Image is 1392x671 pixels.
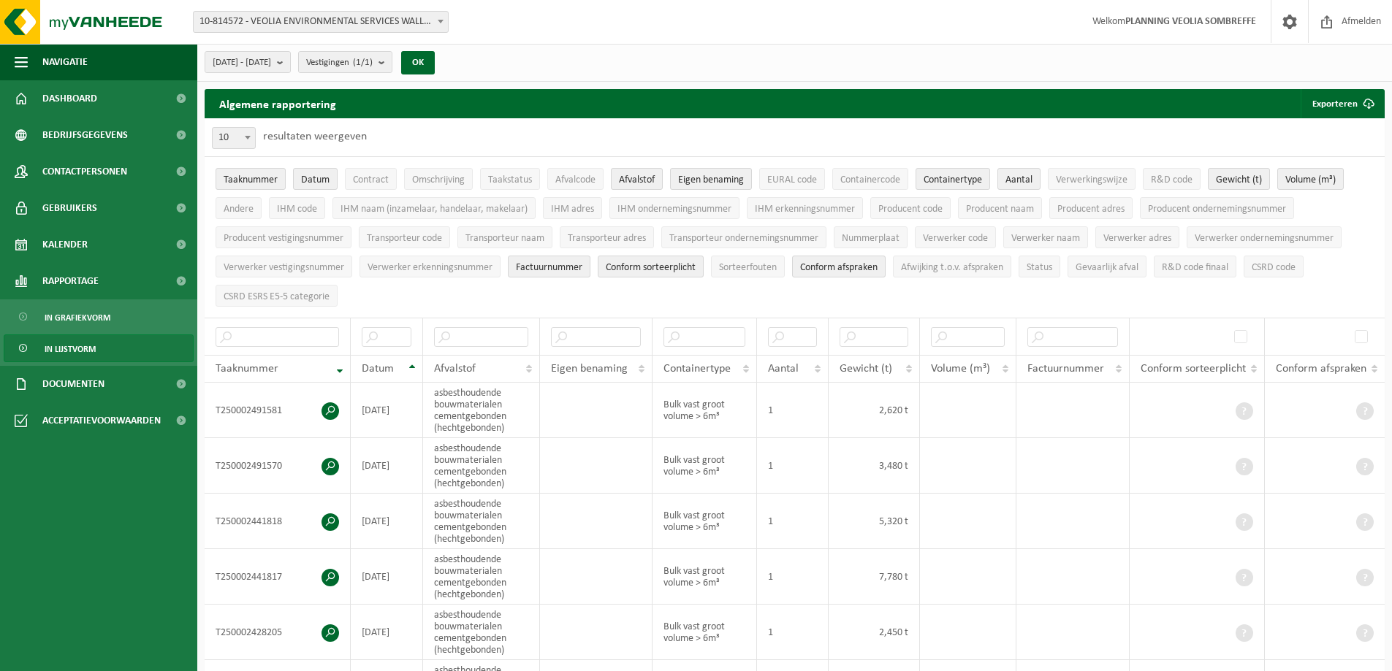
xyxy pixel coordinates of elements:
[1095,226,1179,248] button: Verwerker adresVerwerker adres: Activate to sort
[1208,168,1270,190] button: Gewicht (t)Gewicht (t): Activate to sort
[423,605,540,660] td: asbesthoudende bouwmaterialen cementgebonden (hechtgebonden)
[757,438,829,494] td: 1
[1151,175,1193,185] span: R&D code
[924,175,982,185] span: Containertype
[1141,363,1246,375] span: Conform sorteerplicht
[516,262,582,273] span: Factuurnummer
[353,58,373,67] count: (1/1)
[263,131,367,142] label: resultaten weergeven
[216,168,286,190] button: TaaknummerTaaknummer: Activate to remove sorting
[1068,256,1146,277] button: Gevaarlijk afval : Activate to sort
[216,285,338,307] button: CSRD ESRS E5-5 categorieCSRD ESRS E5-5 categorie: Activate to sort
[341,204,528,215] span: IHM naam (inzamelaar, handelaar, makelaar)
[293,168,338,190] button: DatumDatum: Activate to sort
[670,168,752,190] button: Eigen benamingEigen benaming: Activate to sort
[351,605,423,660] td: [DATE]
[298,51,392,73] button: Vestigingen(1/1)
[757,549,829,605] td: 1
[345,168,397,190] button: ContractContract: Activate to sort
[1277,168,1344,190] button: Volume (m³)Volume (m³): Activate to sort
[617,204,731,215] span: IHM ondernemingsnummer
[193,11,449,33] span: 10-814572 - VEOLIA ENVIRONMENTAL SERVICES WALLONIE - DIVERSE KLANTEN - GRÂCE-HOLLOGNE
[551,204,594,215] span: IHM adres
[1216,175,1262,185] span: Gewicht (t)
[205,438,351,494] td: T250002491570
[1285,175,1336,185] span: Volume (m³)
[1187,226,1342,248] button: Verwerker ondernemingsnummerVerwerker ondernemingsnummer: Activate to sort
[1048,168,1136,190] button: VerwerkingswijzeVerwerkingswijze: Activate to sort
[368,262,492,273] span: Verwerker erkenningsnummer
[842,233,900,244] span: Nummerplaat
[1148,204,1286,215] span: Producent ondernemingsnummer
[840,363,892,375] span: Gewicht (t)
[661,226,826,248] button: Transporteur ondernemingsnummerTransporteur ondernemingsnummer : Activate to sort
[42,402,161,439] span: Acceptatievoorwaarden
[1244,256,1304,277] button: CSRD codeCSRD code: Activate to sort
[1140,197,1294,219] button: Producent ondernemingsnummerProducent ondernemingsnummer: Activate to sort
[404,168,473,190] button: OmschrijvingOmschrijving: Activate to sort
[958,197,1042,219] button: Producent naamProducent naam: Activate to sort
[832,168,908,190] button: ContainercodeContainercode: Activate to sort
[1076,262,1138,273] span: Gevaarlijk afval
[213,52,271,74] span: [DATE] - [DATE]
[834,226,908,248] button: NummerplaatNummerplaat: Activate to sort
[1019,256,1060,277] button: StatusStatus: Activate to sort
[663,363,731,375] span: Containertype
[653,605,757,660] td: Bulk vast groot volume > 6m³
[829,605,920,660] td: 2,450 t
[224,262,344,273] span: Verwerker vestigingsnummer
[619,175,655,185] span: Afvalstof
[423,549,540,605] td: asbesthoudende bouwmaterialen cementgebonden (hechtgebonden)
[757,494,829,549] td: 1
[1003,226,1088,248] button: Verwerker naamVerwerker naam: Activate to sort
[719,262,777,273] span: Sorteerfouten
[543,197,602,219] button: IHM adresIHM adres: Activate to sort
[205,549,351,605] td: T250002441817
[224,291,330,302] span: CSRD ESRS E5-5 categorie
[277,204,317,215] span: IHM code
[45,335,96,363] span: In lijstvorm
[42,80,97,117] span: Dashboard
[669,233,818,244] span: Transporteur ondernemingsnummer
[997,168,1041,190] button: AantalAantal: Activate to sort
[205,383,351,438] td: T250002491581
[609,197,739,219] button: IHM ondernemingsnummerIHM ondernemingsnummer: Activate to sort
[1027,262,1052,273] span: Status
[1252,262,1296,273] span: CSRD code
[870,197,951,219] button: Producent codeProducent code: Activate to sort
[1027,363,1104,375] span: Factuurnummer
[4,334,194,362] a: In lijstvorm
[923,233,988,244] span: Verwerker code
[767,175,817,185] span: EURAL code
[194,12,448,32] span: 10-814572 - VEOLIA ENVIRONMENTAL SERVICES WALLONIE - DIVERSE KLANTEN - GRÂCE-HOLLOGNE
[916,168,990,190] button: ContainertypeContainertype: Activate to sort
[205,605,351,660] td: T250002428205
[306,52,373,74] span: Vestigingen
[1154,256,1236,277] button: R&D code finaalR&amp;D code finaal: Activate to sort
[678,175,744,185] span: Eigen benaming
[1049,197,1133,219] button: Producent adresProducent adres: Activate to sort
[423,383,540,438] td: asbesthoudende bouwmaterialen cementgebonden (hechtgebonden)
[840,175,900,185] span: Containercode
[759,168,825,190] button: EURAL codeEURAL code: Activate to sort
[42,226,88,263] span: Kalender
[915,226,996,248] button: Verwerker codeVerwerker code: Activate to sort
[568,233,646,244] span: Transporteur adres
[653,549,757,605] td: Bulk vast groot volume > 6m³
[216,197,262,219] button: AndereAndere: Activate to sort
[757,605,829,660] td: 1
[1103,233,1171,244] span: Verwerker adres
[1125,16,1256,27] strong: PLANNING VEOLIA SOMBREFFE
[412,175,465,185] span: Omschrijving
[42,366,104,402] span: Documenten
[351,383,423,438] td: [DATE]
[711,256,785,277] button: SorteerfoutenSorteerfouten: Activate to sort
[213,128,255,148] span: 10
[653,494,757,549] td: Bulk vast groot volume > 6m³
[480,168,540,190] button: TaakstatusTaakstatus: Activate to sort
[768,363,799,375] span: Aantal
[353,175,389,185] span: Contract
[45,304,110,331] span: In grafiekvorm
[423,438,540,494] td: asbesthoudende bouwmaterialen cementgebonden (hechtgebonden)
[1162,262,1228,273] span: R&D code finaal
